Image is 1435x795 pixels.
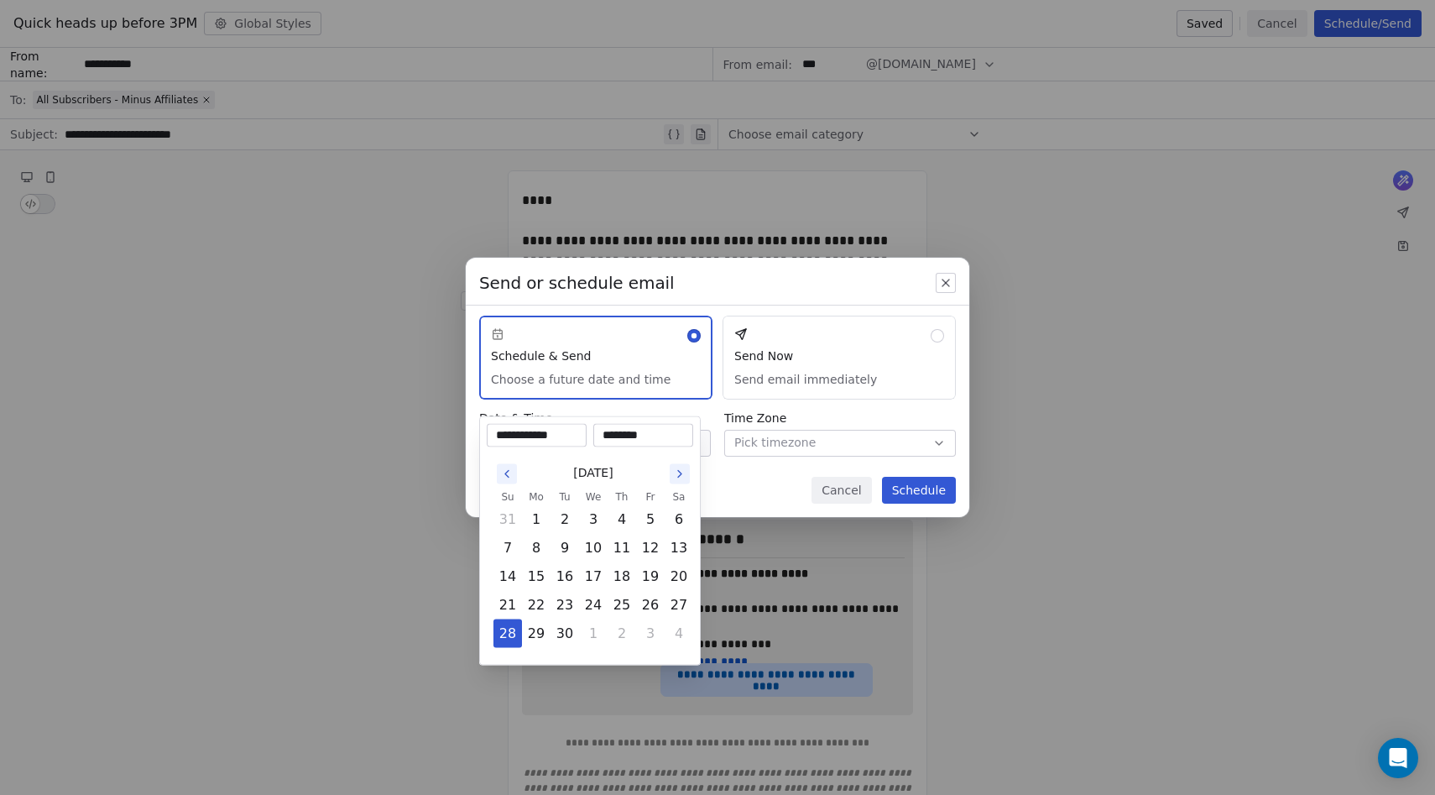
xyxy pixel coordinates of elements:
button: Saturday, September 13th, 2025 [665,535,692,562]
table: September 2025 [493,489,693,648]
button: Saturday, October 4th, 2025 [665,620,692,647]
button: Friday, September 5th, 2025 [637,506,664,533]
button: Tuesday, September 2nd, 2025 [551,506,578,533]
button: Sunday, August 31st, 2025 [494,506,521,533]
button: Monday, September 15th, 2025 [523,563,550,590]
button: Friday, September 12th, 2025 [637,535,664,562]
button: Sunday, September 7th, 2025 [494,535,521,562]
button: Wednesday, October 1st, 2025 [580,620,607,647]
button: Go to the Next Month [670,464,690,484]
th: Friday [636,489,665,505]
button: Saturday, September 6th, 2025 [665,506,692,533]
button: Thursday, September 4th, 2025 [608,506,635,533]
button: Monday, September 8th, 2025 [523,535,550,562]
button: Sunday, September 14th, 2025 [494,563,521,590]
button: Wednesday, September 17th, 2025 [580,563,607,590]
button: Saturday, September 20th, 2025 [665,563,692,590]
th: Monday [522,489,551,505]
button: Friday, September 26th, 2025 [637,592,664,619]
button: Monday, September 1st, 2025 [523,506,550,533]
th: Sunday [493,489,522,505]
button: Tuesday, September 16th, 2025 [551,563,578,590]
button: Thursday, October 2nd, 2025 [608,620,635,647]
button: Thursday, September 25th, 2025 [608,592,635,619]
button: Today, Sunday, September 28th, 2025, selected [494,620,521,647]
th: Saturday [665,489,693,505]
button: Wednesday, September 10th, 2025 [580,535,607,562]
button: Friday, September 19th, 2025 [637,563,664,590]
th: Wednesday [579,489,608,505]
th: Thursday [608,489,636,505]
button: Sunday, September 21st, 2025 [494,592,521,619]
button: Friday, October 3rd, 2025 [637,620,664,647]
button: Monday, September 29th, 2025 [523,620,550,647]
button: Thursday, September 18th, 2025 [608,563,635,590]
button: Tuesday, September 23rd, 2025 [551,592,578,619]
button: Monday, September 22nd, 2025 [523,592,550,619]
button: Wednesday, September 24th, 2025 [580,592,607,619]
button: Wednesday, September 3rd, 2025 [580,506,607,533]
span: [DATE] [573,464,613,482]
button: Saturday, September 27th, 2025 [665,592,692,619]
button: Tuesday, September 30th, 2025 [551,620,578,647]
button: Tuesday, September 9th, 2025 [551,535,578,562]
button: Go to the Previous Month [497,464,517,484]
th: Tuesday [551,489,579,505]
button: Thursday, September 11th, 2025 [608,535,635,562]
